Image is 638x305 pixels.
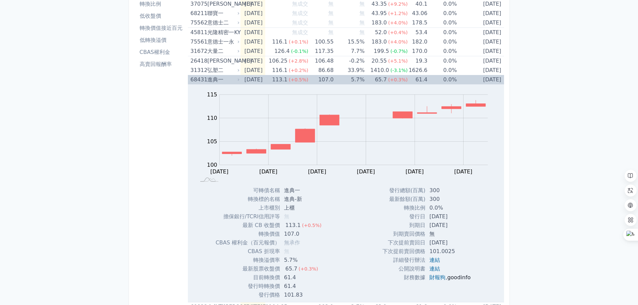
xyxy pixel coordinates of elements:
td: 到期賣回價格 [382,230,425,238]
td: 詳細發行辦法 [382,256,425,264]
span: (-0.1%) [291,49,308,54]
td: [DATE] [240,18,265,28]
div: 意德士一永 [207,37,238,47]
td: 上市櫃別 [216,204,280,212]
td: [DATE] [425,238,476,247]
td: 發行價格 [216,291,280,299]
td: CBAS 折現率 [216,247,280,256]
td: 5.7% [334,75,365,84]
div: 65.7 [284,264,299,273]
td: 106.48 [308,56,334,66]
span: (+0.5%) [289,77,308,82]
td: 發行日 [382,212,425,221]
span: 無 [284,213,289,220]
td: 101.83 [280,291,327,299]
div: 75561 [191,37,206,47]
td: 182.0 [408,37,427,47]
a: 連結 [429,265,440,272]
li: 低收盤價 [137,12,185,20]
g: Chart [203,91,498,175]
span: 無 [328,19,334,26]
td: 0.0% [427,28,457,37]
a: 連結 [429,257,440,263]
td: 107.0 [308,75,334,84]
td: 可轉債名稱 [216,186,280,195]
td: 0.0% [427,47,457,56]
td: [DATE] [457,28,504,37]
td: 300 [425,186,476,195]
span: (+1.2%) [388,11,408,16]
td: 最新 CB 收盤價 [216,221,280,230]
a: 轉換價值接近百元 [137,23,185,33]
tspan: [DATE] [259,168,277,175]
td: 33.9% [334,66,365,75]
a: goodinfo [447,274,471,281]
td: -0.2% [334,56,365,66]
span: (+0.1%) [289,39,308,45]
div: 126.4 [273,47,291,56]
a: 低收盤價 [137,11,185,21]
span: 無成交 [292,10,308,16]
td: 61.4 [408,75,427,84]
td: 下次提前賣回日 [382,238,425,247]
td: 轉換比例 [382,204,425,212]
td: [DATE] [457,66,504,75]
li: 轉換價值接近百元 [137,24,185,32]
td: , [425,273,476,282]
div: 聯寶一 [207,9,238,18]
div: 68431 [191,75,206,84]
div: 31312 [191,66,206,75]
div: 52.0 [373,28,388,37]
span: (+0.3%) [388,77,408,82]
a: 低轉換溢價 [137,35,185,46]
iframe: Chat Widget [605,273,638,305]
div: 45811 [191,28,206,37]
div: 聊天小工具 [605,273,638,305]
td: 轉換價值 [216,230,280,238]
tspan: [DATE] [454,168,472,175]
tspan: [DATE] [357,168,375,175]
td: 300 [425,195,476,204]
span: 無 [284,248,289,254]
span: (-3.1%) [391,68,408,73]
div: 199.5 [372,47,391,56]
span: (+2.8%) [289,58,308,64]
td: [DATE] [457,18,504,28]
div: 116.1 [271,66,289,75]
span: 無成交 [292,19,308,26]
tspan: 115 [207,91,217,98]
span: 無成交 [292,1,308,7]
td: 178.5 [408,18,427,28]
td: 0.0% [427,75,457,84]
div: 65.7 [373,75,388,84]
td: 0.0% [427,66,457,75]
span: (-0.7%) [391,49,408,54]
div: 183.0 [370,37,388,47]
td: 61.4 [280,273,327,282]
td: 170.0 [408,47,427,56]
span: 無成交 [292,29,308,35]
div: 光隆精密一KY [207,28,238,37]
span: 無承作 [284,239,300,246]
tspan: 100 [207,162,217,168]
span: 無 [328,1,334,7]
td: CBAS 權利金（百元報價） [216,238,280,247]
td: 發行總額(百萬) [382,186,425,195]
span: (+0.4%) [388,30,408,35]
a: 財報狗 [429,274,445,281]
span: 無 [359,1,365,7]
td: 轉換溢價率 [216,256,280,264]
a: CBAS權利金 [137,47,185,58]
span: (+0.5%) [302,223,322,228]
td: 公開說明書 [382,264,425,273]
div: 106.25 [267,56,289,66]
tspan: [DATE] [406,168,424,175]
td: 19.3 [408,56,427,66]
td: [DATE] [240,56,265,66]
div: 進典一 [207,75,238,84]
td: 發行時轉換價 [216,282,280,291]
td: 財務數據 [382,273,425,282]
div: 意德士二 [207,18,238,27]
span: (+4.0%) [388,20,408,25]
td: 117.35 [308,47,334,56]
